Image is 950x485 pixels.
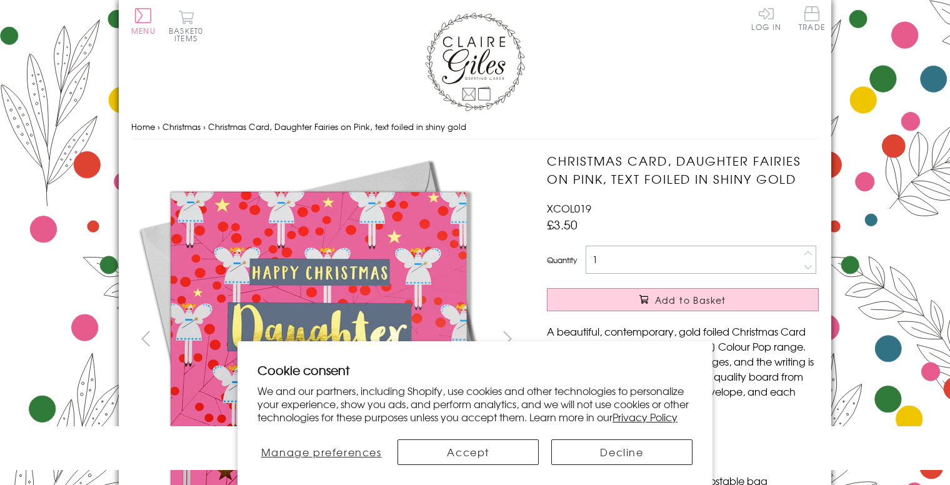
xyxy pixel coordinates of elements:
h1: Christmas Card, Daughter Fairies on Pink, text foiled in shiny gold [547,152,819,188]
button: next [494,324,522,352]
button: Decline [551,439,692,465]
span: Add to Basket [655,294,726,306]
span: Menu [131,25,156,36]
a: Christmas [162,121,201,132]
p: We and our partners, including Shopify, use cookies and other technologies to personalize your ex... [257,384,692,423]
img: Claire Giles Greetings Cards [425,12,525,111]
span: 0 items [174,25,203,44]
button: Manage preferences [257,439,385,465]
span: › [157,121,160,132]
span: Trade [799,6,825,31]
span: XCOL019 [547,201,591,216]
a: Trade [799,6,825,33]
button: Menu [131,8,156,34]
a: Log In [751,6,781,31]
label: Quantity [547,254,577,266]
button: Add to Basket [547,288,819,311]
button: Accept [397,439,539,465]
a: Home [131,121,155,132]
a: Privacy Policy [612,409,677,424]
button: prev [131,324,159,352]
span: Manage preferences [261,444,382,459]
nav: breadcrumbs [131,114,819,140]
span: Christmas Card, Daughter Fairies on Pink, text foiled in shiny gold [208,121,466,132]
span: £3.50 [547,216,577,233]
h2: Cookie consent [257,361,692,379]
p: A beautiful, contemporary, gold foiled Christmas Card from the amazing [PERSON_NAME] Colour Pop r... [547,324,819,414]
button: Basket0 items [169,10,203,42]
span: › [203,121,206,132]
